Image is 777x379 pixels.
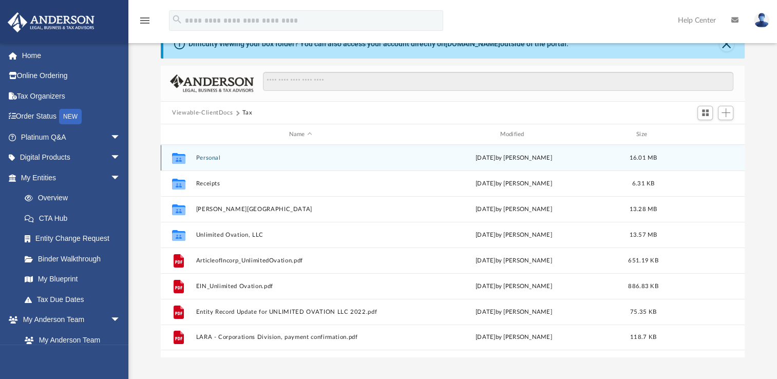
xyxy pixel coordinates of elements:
button: [PERSON_NAME][GEOGRAPHIC_DATA] [196,206,405,213]
div: Size [623,130,664,139]
span: 75.35 KB [630,309,656,315]
a: Tax Due Dates [14,289,136,310]
img: Anderson Advisors Platinum Portal [5,12,98,32]
a: My Blueprint [14,269,131,290]
a: menu [139,20,151,27]
span: 16.01 MB [630,155,657,161]
a: My Entitiesarrow_drop_down [7,167,136,188]
div: Difficulty viewing your box folder? You can also access your account directly on outside of the p... [188,39,568,49]
button: Receipts [196,180,405,187]
button: Unlimited Ovation, LLC [196,232,405,238]
div: id [668,130,740,139]
span: 13.28 MB [630,206,657,212]
a: Home [7,45,136,66]
div: [DATE] by [PERSON_NAME] [409,333,618,342]
a: My Anderson Teamarrow_drop_down [7,310,131,330]
div: [DATE] by [PERSON_NAME] [409,205,618,214]
a: Tax Organizers [7,86,136,106]
span: 118.7 KB [630,334,656,340]
span: arrow_drop_down [110,127,131,148]
div: [DATE] by [PERSON_NAME] [409,256,618,266]
span: 13.57 MB [630,232,657,238]
button: Switch to Grid View [697,106,713,120]
div: [DATE] by [PERSON_NAME] [409,154,618,163]
a: Online Ordering [7,66,136,86]
span: 651.19 KB [628,258,658,263]
img: User Pic [754,13,769,28]
div: [DATE] by [PERSON_NAME] [409,308,618,317]
button: Viewable-ClientDocs [172,108,233,118]
a: [DOMAIN_NAME] [445,40,500,48]
button: Add [718,106,733,120]
button: Tax [242,108,253,118]
button: Personal [196,155,405,161]
a: Digital Productsarrow_drop_down [7,147,136,168]
a: Entity Change Request [14,229,136,249]
button: ArticleofIncorp_UnlimitedOvation.pdf [196,257,405,264]
div: grid [161,145,745,357]
a: Overview [14,188,136,209]
div: [DATE] by [PERSON_NAME] [409,179,618,188]
span: 886.83 KB [628,283,658,289]
span: arrow_drop_down [110,310,131,331]
button: EIN_Unlimited Ovation.pdf [196,283,405,290]
span: 6.31 KB [632,181,655,186]
span: arrow_drop_down [110,167,131,188]
button: Close [719,37,734,51]
div: NEW [59,109,82,124]
div: id [165,130,191,139]
i: menu [139,14,151,27]
input: Search files and folders [263,72,733,91]
a: Platinum Q&Aarrow_drop_down [7,127,136,147]
i: search [172,14,183,25]
div: [DATE] by [PERSON_NAME] [409,282,618,291]
button: LARA - Corporations Division, payment confirmation.pdf [196,334,405,340]
div: Name [196,130,405,139]
div: [DATE] by [PERSON_NAME] [409,231,618,240]
a: Binder Walkthrough [14,249,136,269]
span: arrow_drop_down [110,147,131,168]
a: Order StatusNEW [7,106,136,127]
a: My Anderson Team [14,330,126,350]
button: Entity Record Update for UNLIMITED OVATION LLC 2022.pdf [196,309,405,315]
div: Modified [409,130,618,139]
a: CTA Hub [14,208,136,229]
